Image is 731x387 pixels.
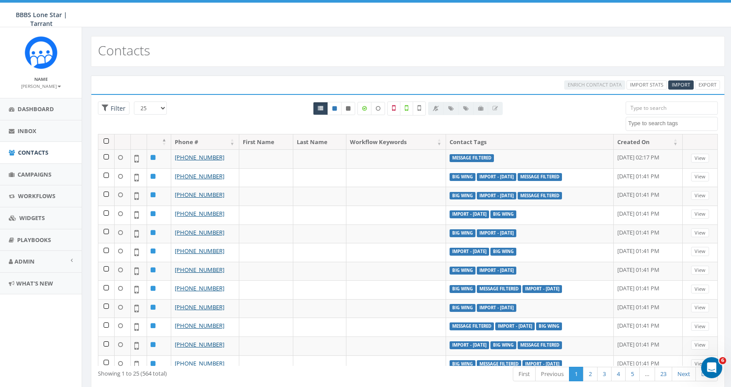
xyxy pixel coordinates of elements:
[175,303,224,311] a: [PHONE_NUMBER]
[25,36,58,69] img: Rally_Corp_Icon_1.png
[21,82,61,90] a: [PERSON_NAME]
[18,170,51,178] span: Campaigns
[18,192,55,200] span: Workflows
[450,248,489,256] label: Import - [DATE]
[400,101,413,116] label: Validated
[341,102,355,115] a: Opted Out
[450,173,475,181] label: BIG WING
[450,304,475,312] label: BIG WING
[614,149,683,168] td: [DATE] 02:17 PM
[477,267,516,275] label: Import - [DATE]
[175,228,224,236] a: [PHONE_NUMBER]
[108,104,126,112] span: Filter
[691,210,709,219] a: View
[668,80,694,90] a: Import
[490,210,516,218] label: BIG WING
[19,214,45,222] span: Widgets
[691,228,709,238] a: View
[98,366,349,378] div: Showing 1 to 25 (564 total)
[175,359,224,367] a: [PHONE_NUMBER]
[450,192,475,200] label: BIG WING
[175,153,224,161] a: [PHONE_NUMBER]
[691,172,709,181] a: View
[450,154,494,162] label: message filtered
[614,168,683,187] td: [DATE] 01:41 PM
[627,80,667,90] a: Import Stats
[16,11,67,28] span: BBBS Lone Star | Tarrant
[371,102,385,115] label: Data not Enriched
[293,134,346,150] th: Last Name
[413,101,426,116] label: Not Validated
[175,210,224,217] a: [PHONE_NUMBER]
[719,357,726,364] span: 6
[536,322,562,330] label: BIG WING
[614,134,683,150] th: Created On: activate to sort column ascending
[328,102,342,115] a: Active
[691,266,709,275] a: View
[313,102,328,115] a: All contacts
[495,322,535,330] label: Import - [DATE]
[597,367,612,381] a: 3
[518,192,562,200] label: message filtered
[446,134,613,150] th: Contact Tags
[171,134,239,150] th: Phone #: activate to sort column ascending
[695,80,720,90] a: Export
[614,187,683,206] td: [DATE] 01:41 PM
[450,322,494,330] label: message filtered
[175,322,224,329] a: [PHONE_NUMBER]
[614,280,683,299] td: [DATE] 01:41 PM
[691,154,709,163] a: View
[175,247,224,255] a: [PHONE_NUMBER]
[655,367,672,381] a: 23
[614,299,683,318] td: [DATE] 01:41 PM
[672,81,690,88] span: CSV files only
[346,134,446,150] th: Workflow Keywords: activate to sort column ascending
[34,76,48,82] small: Name
[175,172,224,180] a: [PHONE_NUMBER]
[614,206,683,224] td: [DATE] 01:41 PM
[14,257,35,265] span: Admin
[691,191,709,200] a: View
[450,267,475,275] label: BIG WING
[16,279,53,287] span: What's New
[518,173,562,181] label: message filtered
[691,285,709,294] a: View
[691,340,709,350] a: View
[522,285,562,293] label: Import - [DATE]
[477,304,516,312] label: Import - [DATE]
[614,243,683,262] td: [DATE] 01:41 PM
[611,367,626,381] a: 4
[346,106,350,111] i: This phone number is unsubscribed and has opted-out of all texts.
[691,322,709,331] a: View
[477,360,521,368] label: message filtered
[175,266,224,274] a: [PHONE_NUMBER]
[450,360,475,368] label: BIG WING
[535,367,569,381] a: Previous
[21,83,61,89] small: [PERSON_NAME]
[639,367,655,381] a: …
[17,236,51,244] span: Playbooks
[450,341,489,349] label: Import - [DATE]
[239,134,293,150] th: First Name
[450,210,489,218] label: Import - [DATE]
[625,367,640,381] a: 5
[477,285,521,293] label: message filtered
[614,224,683,243] td: [DATE] 01:41 PM
[569,367,583,381] a: 1
[450,285,475,293] label: BIG WING
[18,127,36,135] span: Inbox
[691,247,709,256] a: View
[387,101,400,116] label: Not a Mobile
[490,341,516,349] label: BIG WING
[175,191,224,199] a: [PHONE_NUMBER]
[450,229,475,237] label: BIG WING
[513,367,536,381] a: First
[691,303,709,312] a: View
[477,173,516,181] label: Import - [DATE]
[583,367,598,381] a: 2
[357,102,371,115] label: Data Enriched
[672,81,690,88] span: Import
[614,262,683,281] td: [DATE] 01:41 PM
[98,101,130,115] span: Advance Filter
[701,357,722,378] iframe: Intercom live chat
